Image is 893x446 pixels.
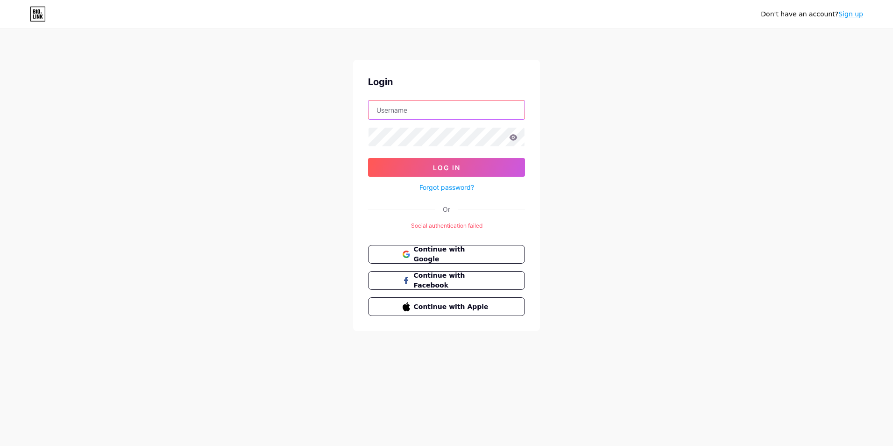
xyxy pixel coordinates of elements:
[368,222,525,230] div: Social authentication failed
[368,75,525,89] div: Login
[414,302,491,312] span: Continue with Apple
[419,182,474,192] a: Forgot password?
[433,164,461,172] span: Log In
[368,245,525,264] button: Continue with Google
[443,204,450,214] div: Or
[761,9,863,19] div: Don't have an account?
[838,10,863,18] a: Sign up
[368,297,525,316] button: Continue with Apple
[414,245,491,264] span: Continue with Google
[368,158,525,177] button: Log In
[368,271,525,290] button: Continue with Facebook
[369,101,524,119] input: Username
[414,271,491,290] span: Continue with Facebook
